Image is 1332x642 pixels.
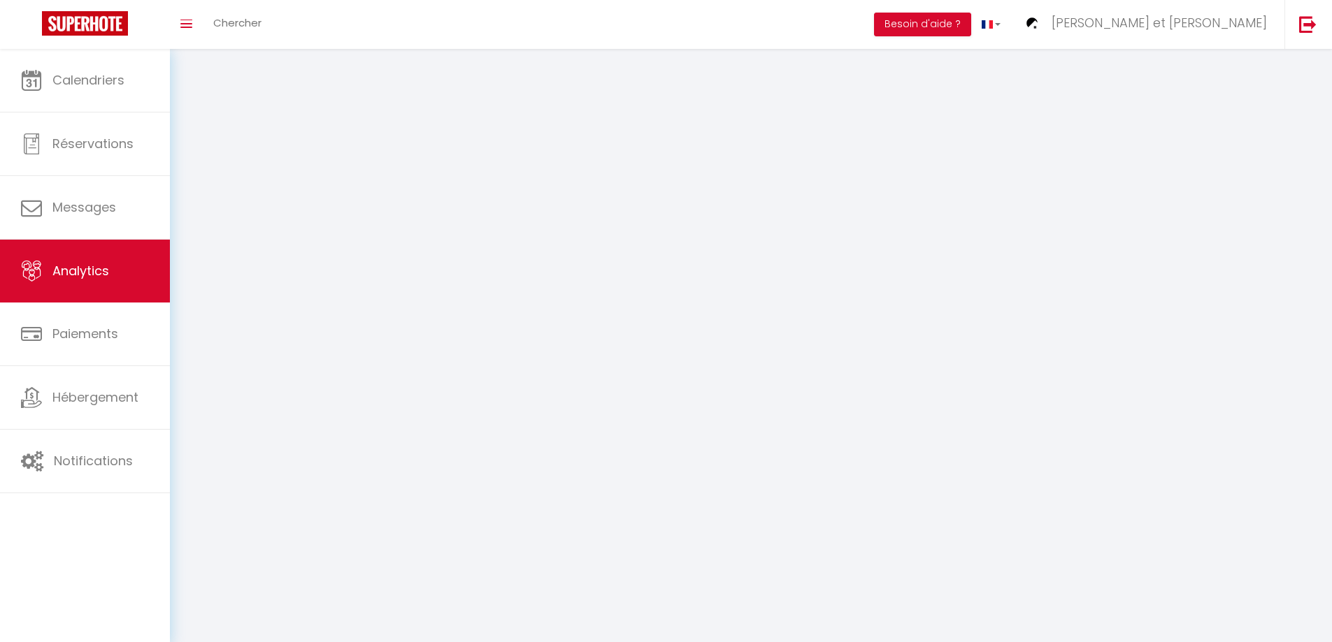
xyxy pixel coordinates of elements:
[52,71,124,89] span: Calendriers
[1299,15,1317,33] img: logout
[52,388,138,406] span: Hébergement
[52,325,118,342] span: Paiements
[54,452,133,469] span: Notifications
[42,11,128,36] img: Super Booking
[52,198,116,216] span: Messages
[52,135,134,152] span: Réservations
[1052,14,1267,31] span: [PERSON_NAME] et [PERSON_NAME]
[1022,13,1043,34] img: ...
[213,15,262,30] span: Chercher
[874,13,971,36] button: Besoin d'aide ?
[52,262,109,279] span: Analytics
